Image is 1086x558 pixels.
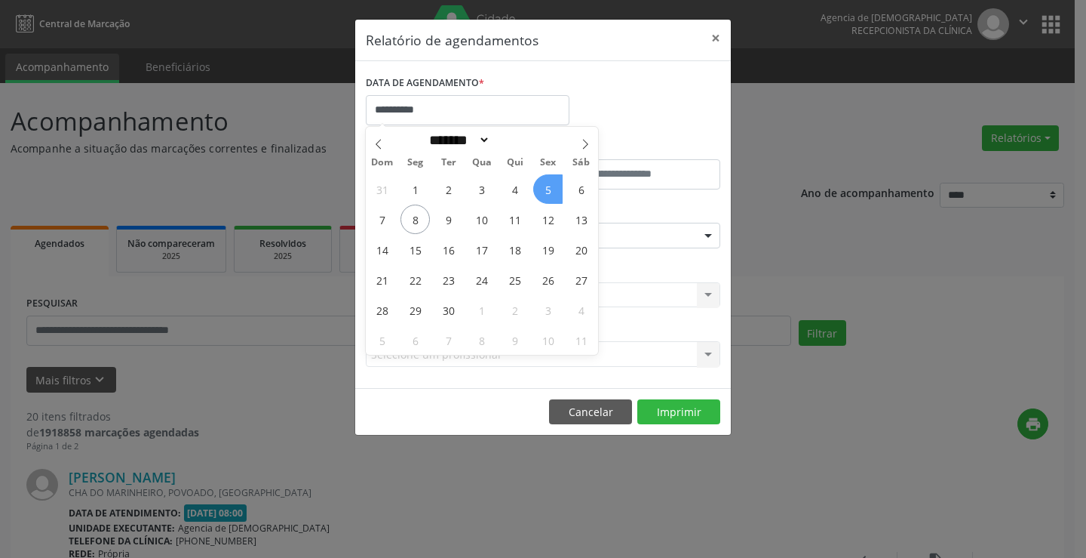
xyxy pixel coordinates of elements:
[434,205,463,234] span: Setembro 9, 2025
[500,235,529,264] span: Setembro 18, 2025
[367,235,397,264] span: Setembro 14, 2025
[566,205,596,234] span: Setembro 13, 2025
[400,265,430,294] span: Setembro 22, 2025
[367,174,397,204] span: Agosto 31, 2025
[434,265,463,294] span: Setembro 23, 2025
[400,205,430,234] span: Setembro 8, 2025
[499,158,532,168] span: Qui
[467,295,496,325] span: Outubro 1, 2025
[434,235,463,264] span: Setembro 16, 2025
[367,295,397,325] span: Setembro 28, 2025
[366,158,399,168] span: Dom
[533,235,563,264] span: Setembro 19, 2025
[434,295,463,325] span: Setembro 30, 2025
[500,325,529,355] span: Outubro 9, 2025
[467,205,496,234] span: Setembro 10, 2025
[467,174,496,204] span: Setembro 3, 2025
[400,235,430,264] span: Setembro 15, 2025
[532,158,565,168] span: Sex
[400,325,430,355] span: Outubro 6, 2025
[637,399,720,425] button: Imprimir
[533,174,563,204] span: Setembro 5, 2025
[467,325,496,355] span: Outubro 8, 2025
[566,265,596,294] span: Setembro 27, 2025
[533,205,563,234] span: Setembro 12, 2025
[701,20,731,57] button: Close
[367,265,397,294] span: Setembro 21, 2025
[367,325,397,355] span: Outubro 5, 2025
[400,295,430,325] span: Setembro 29, 2025
[366,30,538,50] h5: Relatório de agendamentos
[434,174,463,204] span: Setembro 2, 2025
[547,136,720,159] label: ATÉ
[467,265,496,294] span: Setembro 24, 2025
[399,158,432,168] span: Seg
[500,265,529,294] span: Setembro 25, 2025
[533,265,563,294] span: Setembro 26, 2025
[424,132,490,148] select: Month
[565,158,598,168] span: Sáb
[500,295,529,325] span: Outubro 2, 2025
[500,205,529,234] span: Setembro 11, 2025
[366,72,484,95] label: DATA DE AGENDAMENTO
[465,158,499,168] span: Qua
[434,325,463,355] span: Outubro 7, 2025
[566,295,596,325] span: Outubro 4, 2025
[367,205,397,234] span: Setembro 7, 2025
[432,158,465,168] span: Ter
[533,325,563,355] span: Outubro 10, 2025
[549,399,632,425] button: Cancelar
[533,295,563,325] span: Outubro 3, 2025
[566,174,596,204] span: Setembro 6, 2025
[490,132,540,148] input: Year
[500,174,529,204] span: Setembro 4, 2025
[467,235,496,264] span: Setembro 17, 2025
[566,235,596,264] span: Setembro 20, 2025
[400,174,430,204] span: Setembro 1, 2025
[566,325,596,355] span: Outubro 11, 2025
